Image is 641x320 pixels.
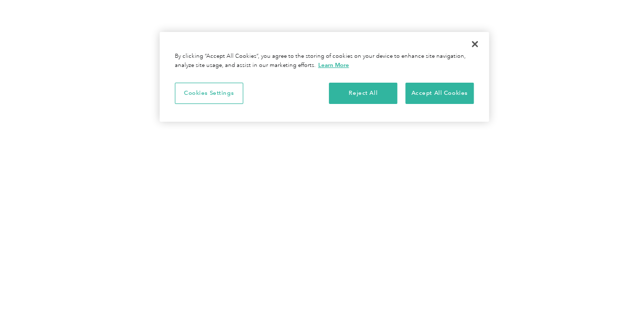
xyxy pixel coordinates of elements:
div: Cookie banner [160,32,489,122]
a: More information about your privacy, opens in a new tab [318,61,349,68]
div: Privacy [160,32,489,122]
button: Reject All [329,83,397,104]
div: By clicking “Accept All Cookies”, you agree to the storing of cookies on your device to enhance s... [175,52,474,70]
button: Close [464,33,486,55]
button: Cookies Settings [175,83,243,104]
button: Accept All Cookies [405,83,474,104]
